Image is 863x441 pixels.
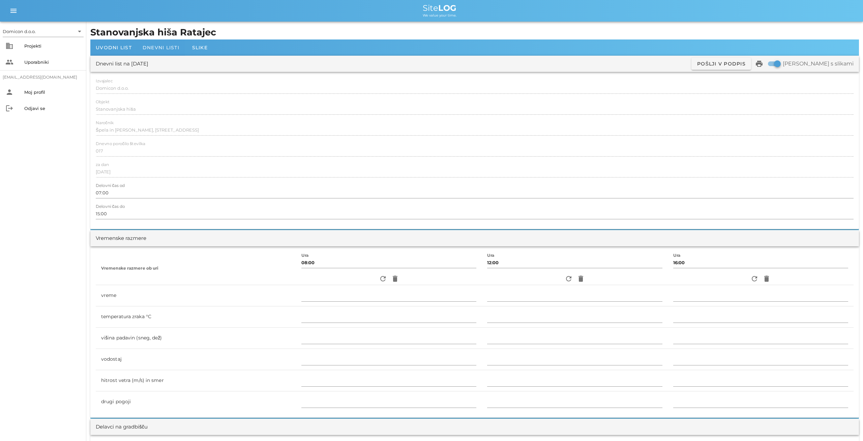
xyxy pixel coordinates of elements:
[76,27,84,35] i: arrow_drop_down
[565,275,573,283] i: refresh
[96,162,109,167] label: za dan
[577,275,585,283] i: delete
[750,275,758,283] i: refresh
[96,391,296,412] td: drugi pogoji
[691,58,751,70] button: Pošlji v podpis
[5,42,13,50] i: business
[24,106,81,111] div: Odjavi se
[767,368,863,441] iframe: Chat Widget
[5,58,13,66] i: people
[96,235,146,242] div: Vremenske razmere
[96,141,145,146] label: Dnevno poročilo številka
[3,28,36,34] div: Domicon d.o.o.
[96,120,114,126] label: Naročnik
[487,253,495,258] label: Ura
[9,7,18,15] i: menu
[96,328,296,349] td: višina padavin (sneg, dež)
[143,45,179,51] span: Dnevni listi
[96,423,148,431] div: Delavci na gradbišču
[438,3,456,13] b: LOG
[755,60,763,68] i: print
[192,45,208,51] span: Slike
[673,253,681,258] label: Ura
[423,13,456,18] span: We value your time.
[763,275,771,283] i: delete
[697,61,746,67] span: Pošlji v podpis
[96,252,296,285] th: Vremenske razmere ob uri
[5,88,13,96] i: person
[90,26,859,39] h1: Stanovanjska hiša Ratajec
[3,26,84,37] div: Domicon d.o.o.
[767,368,863,441] div: Pripomoček za klepet
[96,349,296,370] td: vodostaj
[96,306,296,328] td: temperatura zraka °C
[391,275,399,283] i: delete
[783,60,854,67] label: [PERSON_NAME] s slikami
[24,59,81,65] div: Uporabniki
[96,100,110,105] label: Objekt
[5,104,13,112] i: logout
[24,43,81,49] div: Projekti
[96,370,296,391] td: hitrost vetra (m/s) in smer
[96,79,113,84] label: Izvajalec
[96,204,125,209] label: Delovni čas do
[301,253,309,258] label: Ura
[24,89,81,95] div: Moj profil
[96,45,132,51] span: Uvodni list
[379,275,387,283] i: refresh
[96,60,148,68] div: Dnevni list na [DATE]
[423,3,456,13] span: Site
[96,285,296,306] td: vreme
[96,183,125,188] label: Delovni čas od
